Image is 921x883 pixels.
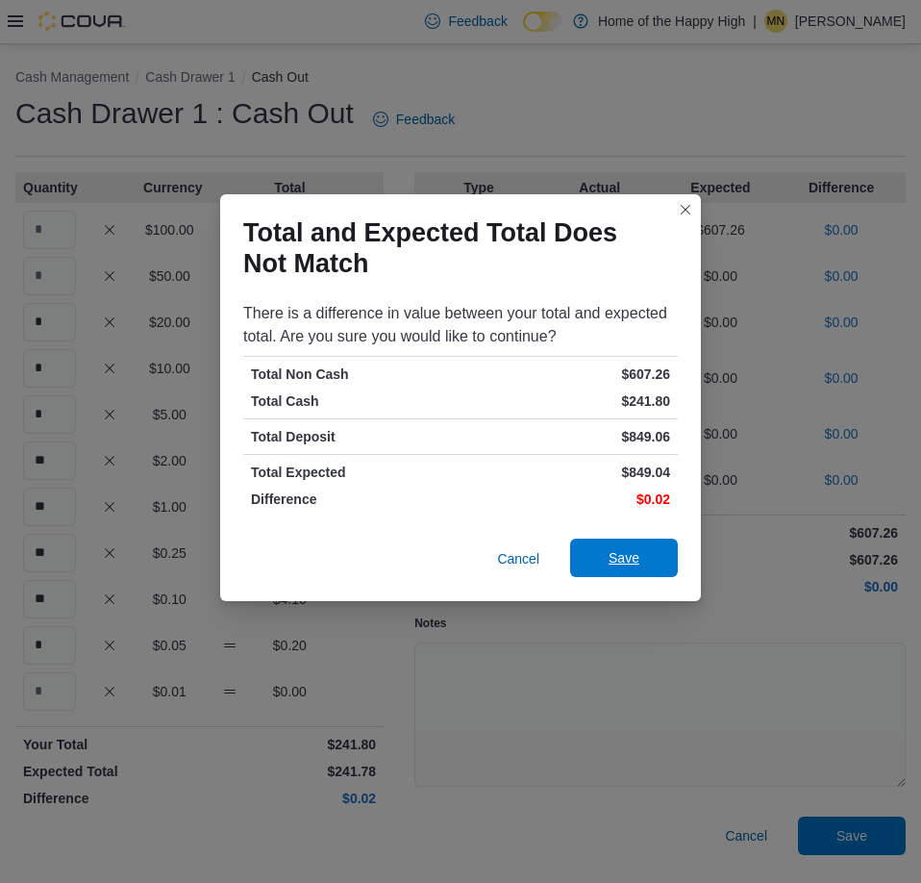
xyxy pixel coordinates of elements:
p: $0.02 [464,490,670,509]
div: There is a difference in value between your total and expected total. Are you sure you would like... [243,302,678,348]
p: $241.80 [464,391,670,411]
p: $607.26 [464,365,670,384]
p: Total Deposit [251,427,457,446]
span: Save [609,548,639,568]
p: $849.06 [464,427,670,446]
span: Cancel [497,549,539,568]
button: Cancel [489,540,547,578]
p: $849.04 [464,463,670,482]
p: Total Non Cash [251,365,457,384]
h1: Total and Expected Total Does Not Match [243,217,662,279]
p: Total Expected [251,463,457,482]
button: Closes this modal window [674,198,697,221]
button: Save [570,539,678,577]
p: Total Cash [251,391,457,411]
p: Difference [251,490,457,509]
